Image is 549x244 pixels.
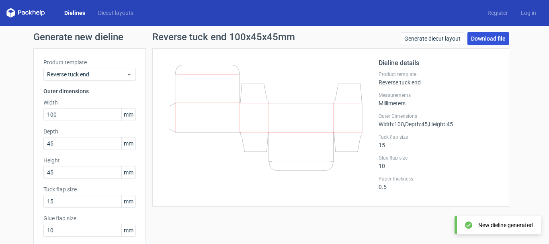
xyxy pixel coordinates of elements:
div: New dieline generated [478,221,533,229]
a: Dielines [58,9,92,17]
label: Width [43,98,136,107]
div: Millimeters [379,92,499,107]
label: Product template [43,58,136,66]
label: Paper thickness [379,176,499,182]
label: Depth [43,127,136,135]
h3: Outer dimensions [43,87,136,95]
a: Register [481,9,514,17]
div: 15 [379,134,499,148]
label: Measurements [379,92,499,98]
span: Width : 100 [379,121,404,127]
span: mm [121,137,135,150]
span: , Height : 45 [428,121,453,127]
span: , Depth : 45 [404,121,428,127]
span: mm [121,224,135,236]
a: Download file [467,32,509,45]
a: Log in [514,9,543,17]
h2: Dieline details [379,58,499,68]
div: 10 [379,155,499,169]
h1: Reverse tuck end 100x45x45mm [152,32,295,42]
span: mm [121,109,135,121]
label: Height [43,156,136,164]
h1: Generate new dieline [33,32,516,42]
label: Product template [379,71,499,78]
span: mm [121,195,135,207]
span: Reverse tuck end [47,70,126,78]
label: Glue flap size [379,155,499,161]
div: Reverse tuck end [379,71,499,86]
a: Diecut layouts [92,9,140,17]
a: Generate diecut layout [401,32,464,45]
label: Tuck flap size [43,185,136,193]
label: Glue flap size [43,214,136,222]
span: mm [121,166,135,178]
label: Tuck flap size [379,134,499,140]
div: 0.5 [379,176,499,190]
label: Outer Dimensions [379,113,499,119]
